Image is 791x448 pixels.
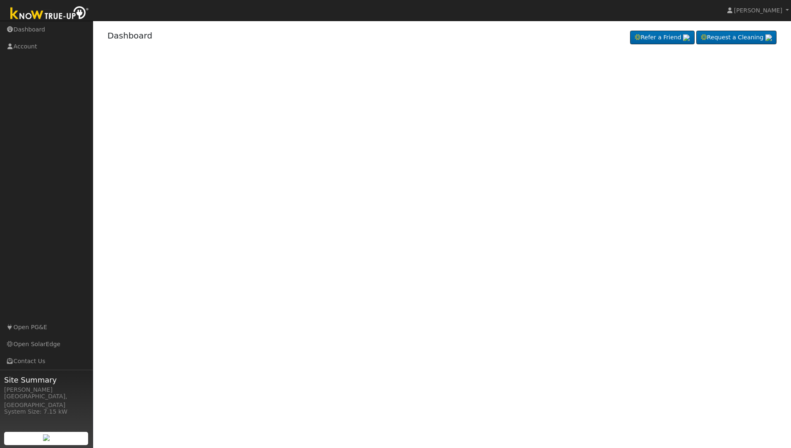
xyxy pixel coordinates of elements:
span: Site Summary [4,374,89,385]
img: retrieve [683,34,690,41]
span: [PERSON_NAME] [734,7,782,14]
div: [GEOGRAPHIC_DATA], [GEOGRAPHIC_DATA] [4,392,89,409]
a: Refer a Friend [630,31,695,45]
img: retrieve [43,434,50,441]
img: Know True-Up [6,5,93,23]
div: [PERSON_NAME] [4,385,89,394]
a: Request a Cleaning [696,31,777,45]
img: retrieve [765,34,772,41]
div: System Size: 7.15 kW [4,407,89,416]
a: Dashboard [108,31,153,41]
